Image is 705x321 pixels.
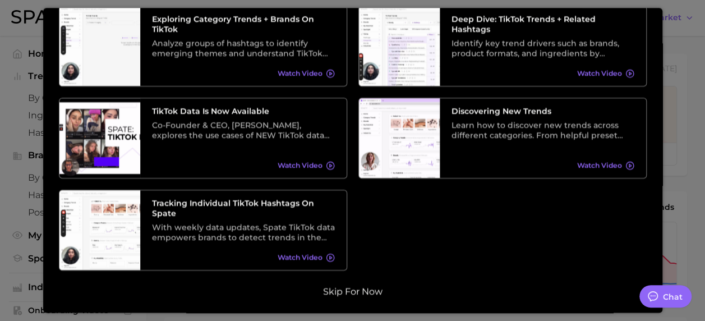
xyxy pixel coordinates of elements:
[59,98,347,178] a: TikTok data is now availableCo-Founder & CEO, [PERSON_NAME], explores the use cases of NEW TikTok...
[152,120,335,140] div: Co-Founder & CEO, [PERSON_NAME], explores the use cases of NEW TikTok data and its relationship w...
[152,222,335,242] div: With weekly data updates, Spate TikTok data empowers brands to detect trends in the earliest stag...
[278,161,322,169] span: Watch Video
[152,106,335,116] h3: TikTok data is now available
[451,120,634,140] div: Learn how to discover new trends across different categories. From helpful preset filters to diff...
[451,38,634,58] div: Identify key trend drivers such as brands, product formats, and ingredients by leveraging a categ...
[451,106,634,116] h3: Discovering New Trends
[152,14,335,34] h3: Exploring Category Trends + Brands on TikTok
[577,161,622,169] span: Watch Video
[59,6,347,86] a: Exploring Category Trends + Brands on TikTokAnalyze groups of hashtags to identify emerging theme...
[152,198,335,218] h3: Tracking Individual TikTok Hashtags on Spate
[320,286,386,297] button: Skip for now
[358,98,647,178] a: Discovering New TrendsLearn how to discover new trends across different categories. From helpful ...
[278,253,322,262] span: Watch Video
[152,38,335,58] div: Analyze groups of hashtags to identify emerging themes and understand TikTok trends at a higher l...
[358,6,647,86] a: Deep Dive: TikTok Trends + Related HashtagsIdentify key trend drivers such as brands, product for...
[451,14,634,34] h3: Deep Dive: TikTok Trends + Related Hashtags
[278,69,322,77] span: Watch Video
[577,69,622,77] span: Watch Video
[59,190,347,270] a: Tracking Individual TikTok Hashtags on SpateWith weekly data updates, Spate TikTok data empowers ...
